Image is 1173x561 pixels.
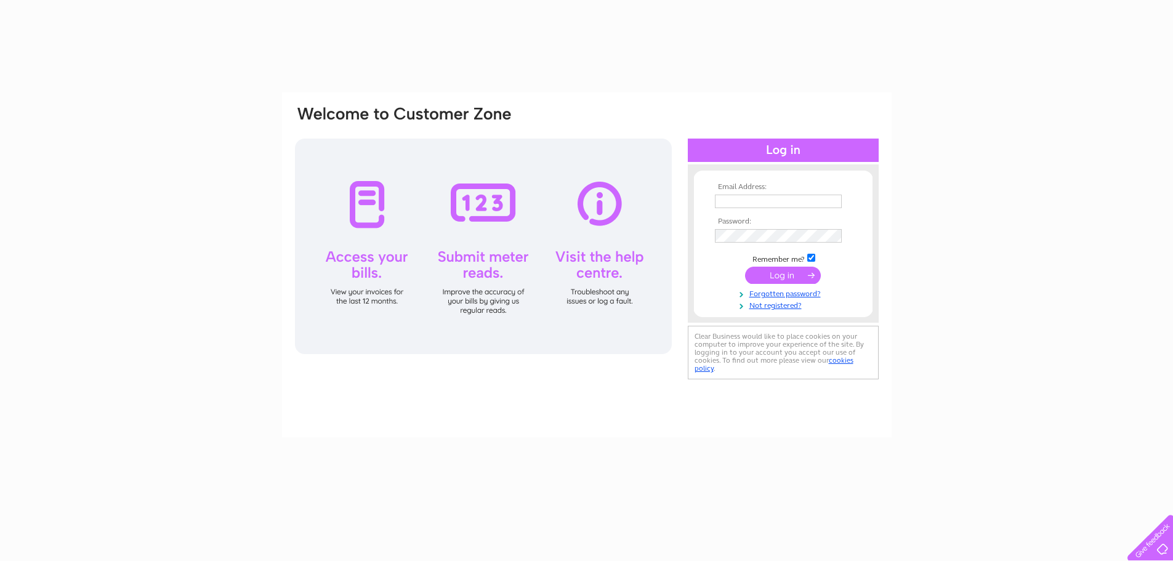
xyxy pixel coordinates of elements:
div: Clear Business would like to place cookies on your computer to improve your experience of the sit... [688,326,879,379]
th: Email Address: [712,183,855,192]
th: Password: [712,217,855,226]
a: cookies policy [695,356,853,373]
input: Submit [745,267,821,284]
a: Forgotten password? [715,287,855,299]
td: Remember me? [712,252,855,264]
a: Not registered? [715,299,855,310]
